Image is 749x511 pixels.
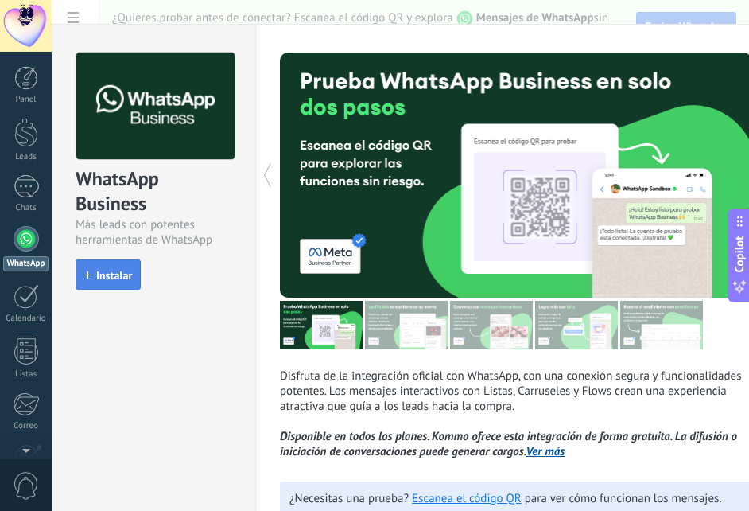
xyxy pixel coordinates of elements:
[280,429,737,459] i: Disponible en todos los planes. Kommo ofrece esta integración de forma gratuita. La difusión o in...
[76,259,141,290] button: Instalar
[450,301,533,349] img: tour_image_1009fe39f4f058b759f0df5a2b7f6f06.png
[280,301,363,349] img: tour_image_7a4924cebc22ed9e3259523e50fe4fd6.png
[76,166,232,217] div: WhatsApp Business
[412,491,522,506] a: Escanea el código QR
[289,491,409,506] span: ¿Necesitas una prueba?
[76,53,235,160] img: logo_main.png
[76,217,232,248] div: Más leads con potentes herramientas de WhatsApp
[3,256,49,271] div: WhatsApp
[3,369,49,380] div: Listas
[3,152,49,162] div: Leads
[526,444,565,459] a: Ver más
[620,301,703,349] img: tour_image_cc377002d0016b7ebaeb4dbe65cb2175.png
[732,236,747,273] span: Copilot
[3,421,49,431] div: Correo
[3,203,49,213] div: Chats
[96,270,132,281] span: Instalar
[3,95,49,105] div: Panel
[525,491,722,506] span: para ver cómo funcionan los mensajes.
[535,301,618,349] img: tour_image_62c9952fc9cf984da8d1d2aa2c453724.png
[3,314,49,324] div: Calendario
[365,301,448,349] img: tour_image_cc27419dad425b0ae96c2716632553fa.png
